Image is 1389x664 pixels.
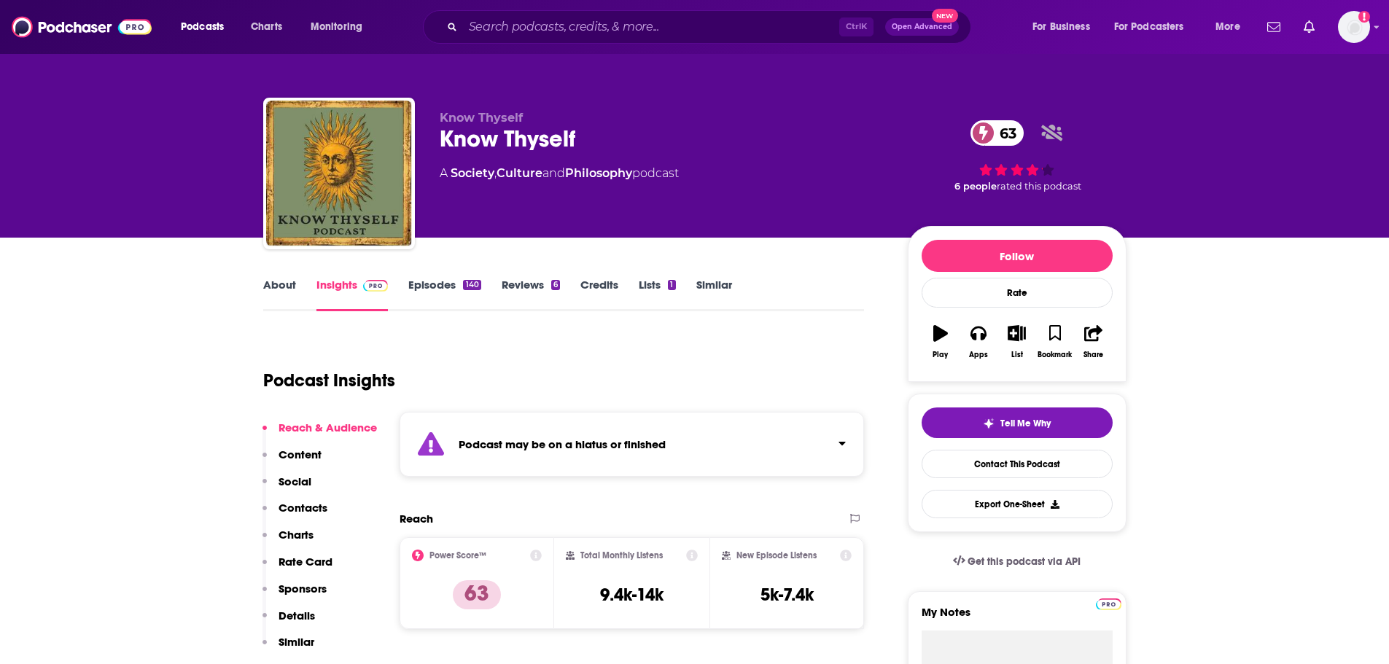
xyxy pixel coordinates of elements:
p: 63 [453,580,501,609]
h3: 9.4k-14k [600,584,664,606]
button: Details [262,609,315,636]
button: Open AdvancedNew [885,18,959,36]
span: For Business [1032,17,1090,37]
a: Reviews6 [502,278,560,311]
a: Contact This Podcast [922,450,1113,478]
h2: Power Score™ [429,550,486,561]
span: , [494,166,497,180]
div: A podcast [440,165,679,182]
div: Bookmark [1038,351,1072,359]
button: Sponsors [262,582,327,609]
a: Lists1 [639,278,675,311]
button: Apps [960,316,997,368]
img: User Profile [1338,11,1370,43]
span: For Podcasters [1114,17,1184,37]
a: About [263,278,296,311]
a: Similar [696,278,732,311]
span: New [932,9,958,23]
a: Pro website [1096,596,1121,610]
button: Contacts [262,501,327,528]
p: Social [279,474,311,488]
button: Content [262,448,322,474]
h3: 5k-7.4k [760,584,814,606]
p: Contacts [279,501,327,515]
a: Episodes140 [408,278,480,311]
h2: Total Monthly Listens [580,550,663,561]
button: Charts [262,528,314,555]
p: Rate Card [279,555,332,569]
p: Sponsors [279,582,327,595]
button: Follow [922,240,1113,272]
img: Podchaser Pro [363,280,389,292]
div: Share [1083,351,1103,359]
span: Charts [251,17,282,37]
section: Click to expand status details [400,412,865,477]
button: Export One-Sheet [922,490,1113,518]
a: Show notifications dropdown [1261,15,1286,39]
div: Rate [922,278,1113,308]
a: InsightsPodchaser Pro [316,278,389,311]
img: Podchaser Pro [1096,598,1121,610]
img: Podchaser - Follow, Share and Rate Podcasts [12,13,152,41]
a: Get this podcast via API [941,544,1093,579]
a: 63 [970,120,1024,146]
button: tell me why sparkleTell Me Why [922,407,1113,438]
a: Philosophy [565,166,632,180]
div: List [1011,351,1023,359]
span: Logged in as SimonElement [1338,11,1370,43]
button: open menu [1022,15,1108,39]
a: Show notifications dropdown [1298,15,1320,39]
a: Culture [497,166,542,180]
a: Credits [580,278,618,311]
p: Reach & Audience [279,421,377,434]
button: Reach & Audience [262,421,377,448]
h2: Reach [400,512,433,526]
span: Ctrl K [839,17,874,36]
span: Open Advanced [892,23,952,31]
button: Similar [262,635,314,662]
h1: Podcast Insights [263,370,395,391]
button: Social [262,474,311,501]
button: Play [922,316,960,368]
input: Search podcasts, credits, & more... [463,15,839,39]
span: Podcasts [181,17,224,37]
span: 6 people [954,181,997,192]
button: open menu [1205,15,1258,39]
div: Play [933,351,948,359]
span: rated this podcast [997,181,1081,192]
button: open menu [1105,15,1205,39]
a: Society [451,166,494,180]
p: Details [279,609,315,622]
label: My Notes [922,605,1113,630]
p: Content [279,448,322,461]
a: Charts [241,15,291,39]
span: Tell Me Why [1000,418,1051,429]
span: Get this podcast via API [968,555,1081,568]
button: List [997,316,1035,368]
img: tell me why sparkle [983,418,995,429]
span: More [1215,17,1240,37]
button: Rate Card [262,555,332,582]
button: Bookmark [1036,316,1074,368]
svg: Add a profile image [1358,11,1370,23]
button: Show profile menu [1338,11,1370,43]
div: 1 [668,280,675,290]
div: Search podcasts, credits, & more... [437,10,985,44]
span: and [542,166,565,180]
button: Share [1074,316,1112,368]
strong: Podcast may be on a hiatus or finished [459,437,666,451]
span: Know Thyself [440,111,523,125]
p: Similar [279,635,314,649]
button: open menu [300,15,381,39]
div: 140 [463,280,480,290]
span: Monitoring [311,17,362,37]
div: 63 6 peoplerated this podcast [908,111,1127,201]
span: 63 [985,120,1024,146]
img: Know Thyself [266,101,412,246]
p: Charts [279,528,314,542]
div: 6 [551,280,560,290]
div: Apps [969,351,988,359]
button: open menu [171,15,243,39]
